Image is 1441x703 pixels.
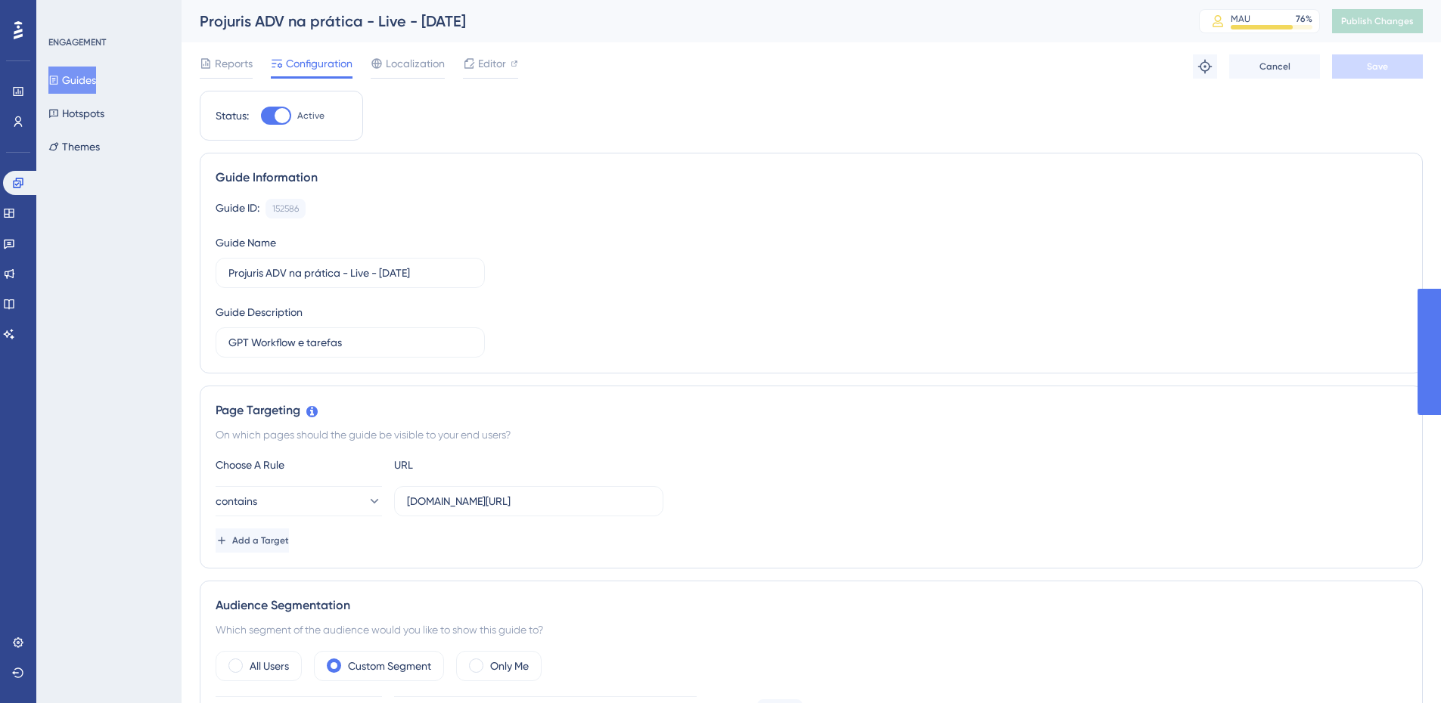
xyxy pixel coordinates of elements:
div: 76 % [1296,13,1312,25]
div: Page Targeting [216,401,1407,420]
div: Guide Name [216,234,276,252]
span: Cancel [1259,60,1290,73]
button: Themes [48,133,100,160]
div: On which pages should the guide be visible to your end users? [216,426,1407,444]
span: Save [1367,60,1388,73]
div: Guide Information [216,169,1407,187]
span: contains [216,492,257,510]
span: Publish Changes [1341,15,1414,27]
div: Guide Description [216,303,303,321]
span: Active [297,110,325,122]
div: URL [394,456,561,474]
iframe: UserGuiding AI Assistant Launcher [1377,643,1423,689]
span: Add a Target [232,534,289,547]
div: Guide ID: [216,199,259,218]
div: MAU [1231,13,1250,25]
div: Which segment of the audience would you like to show this guide to? [216,621,1407,639]
label: Only Me [490,657,529,675]
div: Status: [216,107,249,125]
label: Custom Segment [348,657,431,675]
input: Type your Guide’s Description here [228,334,472,351]
label: All Users [250,657,289,675]
span: Localization [386,54,445,73]
button: Publish Changes [1332,9,1423,33]
input: yourwebsite.com/path [407,493,651,509]
div: 152586 [272,203,299,215]
div: Projuris ADV na prática - Live - [DATE] [200,11,1161,32]
button: Add a Target [216,528,289,553]
div: ENGAGEMENT [48,36,106,48]
div: Audience Segmentation [216,596,1407,615]
button: contains [216,486,382,516]
input: Type your Guide’s Name here [228,265,472,281]
span: Reports [215,54,253,73]
button: Save [1332,54,1423,79]
span: Editor [478,54,506,73]
div: Choose A Rule [216,456,382,474]
button: Guides [48,67,96,94]
button: Hotspots [48,100,104,127]
button: Cancel [1229,54,1320,79]
span: Configuration [286,54,352,73]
